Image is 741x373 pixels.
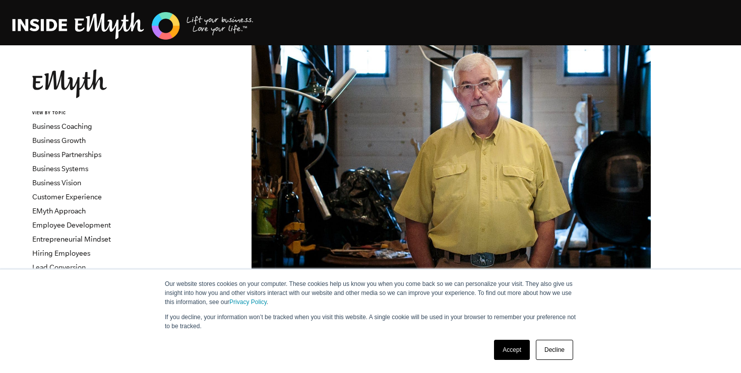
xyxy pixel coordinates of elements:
a: Decline [536,340,573,360]
a: Business Systems [32,165,88,173]
a: EMyth Approach [32,207,86,215]
h6: VIEW BY TOPIC [32,110,154,117]
p: Our website stores cookies on your computer. These cookies help us know you when you come back so... [165,279,576,307]
img: EMyth Business Coaching [12,11,254,41]
a: Business Partnerships [32,151,101,159]
a: Lead Conversion [32,263,86,271]
a: Hiring Employees [32,249,90,257]
a: Business Vision [32,179,81,187]
a: Employee Development [32,221,111,229]
a: Customer Experience [32,193,102,201]
a: Entrepreneurial Mindset [32,235,111,243]
a: Business Growth [32,136,86,144]
p: If you decline, your information won’t be tracked when you visit this website. A single cookie wi... [165,313,576,331]
a: Accept [494,340,530,360]
a: Business Coaching [32,122,92,130]
a: Privacy Policy [229,299,267,306]
img: EMyth [32,69,107,98]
